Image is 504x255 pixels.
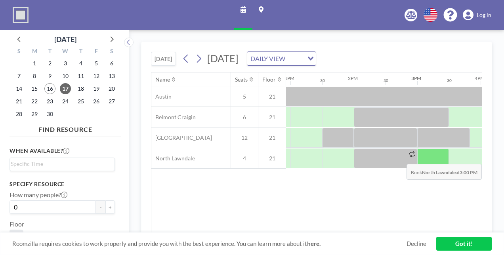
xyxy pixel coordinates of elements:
[91,70,102,82] span: Friday, September 12, 2025
[422,169,456,175] b: North Lawndale
[384,78,388,83] div: 30
[106,58,117,69] span: Saturday, September 6, 2025
[42,47,58,57] div: T
[10,181,115,188] h3: Specify resource
[447,78,452,83] div: 30
[151,134,212,141] span: [GEOGRAPHIC_DATA]
[231,134,258,141] span: 12
[73,47,88,57] div: T
[10,220,24,228] label: Floor
[91,58,102,69] span: Friday, September 5, 2025
[247,52,316,65] div: Search for option
[11,160,110,168] input: Search for option
[151,93,172,100] span: Austin
[104,47,119,57] div: S
[249,53,287,64] span: DAILY VIEW
[75,70,86,82] span: Thursday, September 11, 2025
[151,52,176,66] button: [DATE]
[54,34,76,45] div: [DATE]
[29,70,40,82] span: Monday, September 8, 2025
[10,122,121,133] h4: FIND RESOURCE
[460,169,477,175] b: 3:00 PM
[155,76,170,83] div: Name
[91,96,102,107] span: Friday, September 26, 2025
[88,47,104,57] div: F
[91,83,102,94] span: Friday, September 19, 2025
[258,93,286,100] span: 21
[10,158,115,170] div: Search for option
[411,75,421,81] div: 3PM
[231,114,258,121] span: 6
[235,76,248,83] div: Seats
[60,70,71,82] span: Wednesday, September 10, 2025
[12,240,407,247] span: Roomzilla requires cookies to work properly and provide you with the best experience. You can lea...
[231,155,258,162] span: 4
[44,83,55,94] span: Tuesday, September 16, 2025
[407,240,426,247] a: Decline
[258,114,286,121] span: 21
[44,70,55,82] span: Tuesday, September 9, 2025
[58,47,73,57] div: W
[96,200,105,214] button: -
[151,114,196,121] span: Belmont Craigin
[13,96,25,107] span: Sunday, September 21, 2025
[75,96,86,107] span: Thursday, September 25, 2025
[106,83,117,94] span: Saturday, September 20, 2025
[436,237,492,251] a: Got it!
[284,75,294,81] div: 1PM
[44,96,55,107] span: Tuesday, September 23, 2025
[407,164,482,180] span: Book at
[75,58,86,69] span: Thursday, September 4, 2025
[60,96,71,107] span: Wednesday, September 24, 2025
[105,200,115,214] button: +
[27,47,42,57] div: M
[320,78,325,83] div: 30
[29,96,40,107] span: Monday, September 22, 2025
[231,93,258,100] span: 5
[29,108,40,120] span: Monday, September 29, 2025
[106,70,117,82] span: Saturday, September 13, 2025
[307,240,321,247] a: here.
[258,155,286,162] span: 21
[106,96,117,107] span: Saturday, September 27, 2025
[262,76,276,83] div: Floor
[258,134,286,141] span: 21
[29,83,40,94] span: Monday, September 15, 2025
[13,70,25,82] span: Sunday, September 7, 2025
[10,191,67,199] label: How many people?
[44,58,55,69] span: Tuesday, September 2, 2025
[151,155,195,162] span: North Lawndale
[348,75,358,81] div: 2PM
[11,47,27,57] div: S
[477,11,491,19] span: Log in
[288,53,303,64] input: Search for option
[475,75,485,81] div: 4PM
[75,83,86,94] span: Thursday, September 18, 2025
[60,58,71,69] span: Wednesday, September 3, 2025
[13,108,25,120] span: Sunday, September 28, 2025
[13,7,29,23] img: organization-logo
[29,58,40,69] span: Monday, September 1, 2025
[44,108,55,120] span: Tuesday, September 30, 2025
[60,83,71,94] span: Wednesday, September 17, 2025
[463,10,491,21] a: Log in
[13,83,25,94] span: Sunday, September 14, 2025
[207,52,239,64] span: [DATE]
